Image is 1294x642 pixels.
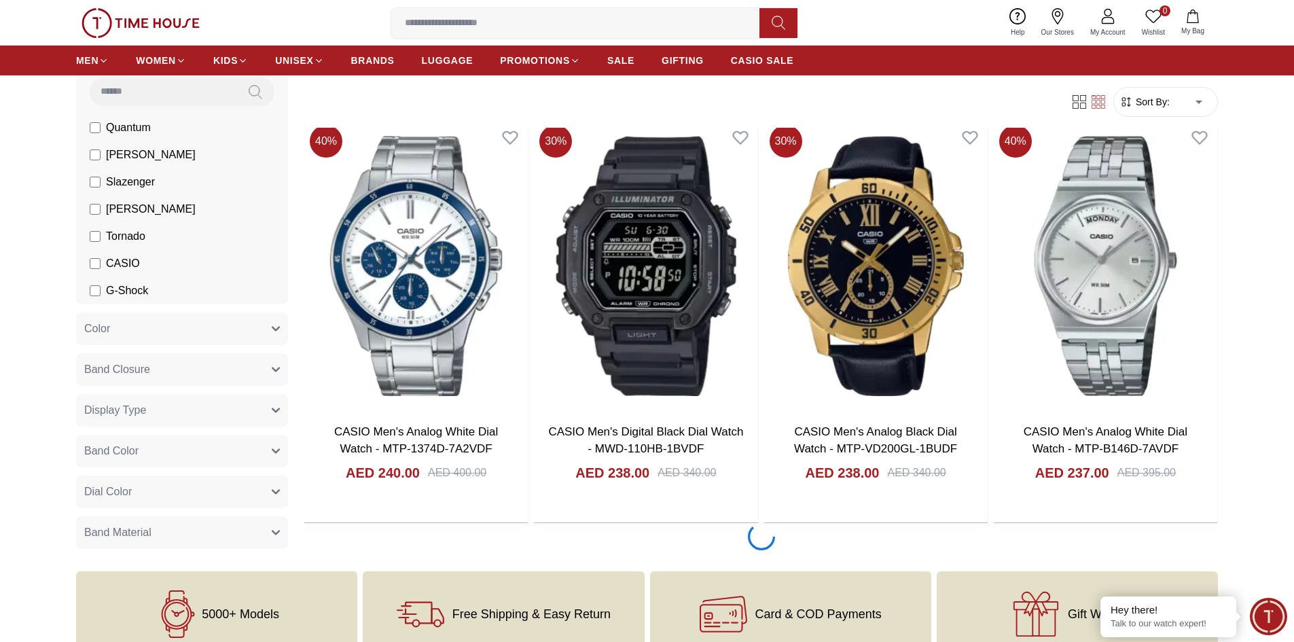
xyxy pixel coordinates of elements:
span: 5000+ Models [202,607,279,621]
button: Sort By: [1119,95,1170,109]
input: [PERSON_NAME] [90,204,101,215]
a: WOMEN [136,48,186,73]
span: Display Type [84,402,146,418]
span: Band Closure [84,361,150,378]
span: Wishlist [1136,27,1170,37]
h4: AED 240.00 [346,463,420,482]
button: Band Color [76,435,288,467]
a: GIFTING [662,48,704,73]
a: CASIO Men's Analog White Dial Watch - MTP-B146D-7AVDF [1024,425,1187,456]
input: CASIO [90,258,101,269]
span: 40 % [310,125,342,158]
p: Talk to our watch expert! [1111,618,1226,630]
div: AED 395.00 [1117,465,1176,481]
input: Tornado [90,231,101,242]
input: Quantum [90,122,101,133]
span: CASIO SALE [731,54,794,67]
div: Chat Widget [1250,598,1287,635]
span: LUGGAGE [422,54,473,67]
button: Dial Color [76,476,288,508]
span: CASIO [106,255,140,272]
a: 0Wishlist [1134,5,1173,40]
span: KIDS [213,54,238,67]
span: 30 % [539,125,572,158]
span: Help [1005,27,1030,37]
a: KIDS [213,48,248,73]
span: 30 % [770,125,802,158]
h4: AED 238.00 [575,463,649,482]
div: Hey there! [1111,603,1226,617]
a: PROMOTIONS [500,48,580,73]
span: My Account [1085,27,1131,37]
span: Quantum [106,120,151,136]
span: Sort By: [1133,95,1170,109]
img: CASIO Men's Analog White Dial Watch - MTP-1374D-7A2VDF [304,120,528,412]
span: My Bag [1176,26,1210,36]
span: Slazenger [106,174,155,190]
h4: AED 237.00 [1035,463,1109,482]
span: [PERSON_NAME] [106,201,196,217]
button: Band Closure [76,353,288,386]
img: CASIO Men's Digital Black Dial Watch - MWD-110HB-1BVDF [534,120,757,412]
a: BRANDS [351,48,395,73]
button: Display Type [76,394,288,427]
span: GIFTING [662,54,704,67]
input: Slazenger [90,177,101,188]
button: Color [76,313,288,345]
span: Band Material [84,524,151,541]
span: Band Color [84,443,139,459]
span: UNISEX [275,54,313,67]
a: MEN [76,48,109,73]
div: AED 340.00 [887,465,946,481]
span: MEN [76,54,98,67]
button: Band Material [76,516,288,549]
span: PROMOTIONS [500,54,570,67]
a: CASIO SALE [731,48,794,73]
span: Color [84,321,110,337]
span: SALE [607,54,634,67]
span: 0 [1160,5,1170,16]
span: BRANDS [351,54,395,67]
span: [PERSON_NAME] [106,147,196,163]
a: Help [1003,5,1033,40]
span: Tornado [106,228,145,245]
h4: AED 238.00 [806,463,880,482]
a: CASIO Men's Analog Black Dial Watch - MTP-VD200GL-1BUDF [794,425,957,456]
span: WOMEN [136,54,176,67]
a: CASIO Men's Analog White Dial Watch - MTP-1374D-7A2VDF [334,425,498,456]
a: UNISEX [275,48,323,73]
button: My Bag [1173,7,1212,39]
img: ... [82,8,200,38]
img: CASIO Men's Analog Black Dial Watch - MTP-VD200GL-1BUDF [764,120,988,412]
a: Our Stores [1033,5,1082,40]
span: Free Shipping & Easy Return [452,607,611,621]
span: Dial Color [84,484,132,500]
a: LUGGAGE [422,48,473,73]
img: CASIO Men's Analog White Dial Watch - MTP-B146D-7AVDF [994,120,1217,412]
span: 40 % [999,125,1032,158]
div: AED 400.00 [428,465,486,481]
input: G-Shock [90,285,101,296]
input: [PERSON_NAME] [90,149,101,160]
span: Our Stores [1036,27,1079,37]
div: AED 340.00 [658,465,716,481]
span: Card & COD Payments [755,607,882,621]
a: SALE [607,48,634,73]
span: Gift Wrapping [1068,607,1143,621]
span: G-Shock [106,283,148,299]
a: CASIO Men's Digital Black Dial Watch - MWD-110HB-1BVDF [548,425,743,456]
